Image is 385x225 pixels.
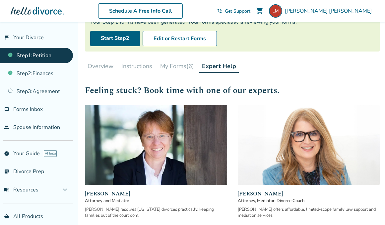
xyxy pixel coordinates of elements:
div: [PERSON_NAME] offers affordable, limited-scope family law support and mediation services. [238,206,380,218]
h2: Feeling stuck? Book time with one of our experts. [85,84,380,97]
span: Attorney, Mediator, Divorce Coach [238,198,380,204]
span: [PERSON_NAME] [85,190,227,198]
span: inbox [4,107,9,112]
button: Instructions [119,59,155,73]
span: expand_more [61,186,69,194]
span: phone_in_talk [217,8,222,14]
button: Overview [85,59,116,73]
span: explore [4,151,9,156]
button: Edit or Restart Forms [143,31,217,46]
button: Expert Help [199,59,239,73]
span: [PERSON_NAME] [PERSON_NAME] [285,7,374,15]
span: menu_book [4,187,9,192]
a: Schedule A Free Info Call [98,3,183,19]
span: AI beta [44,150,57,157]
a: phone_in_talkGet Support [217,8,250,14]
span: Attorney and Mediator [85,198,227,204]
iframe: Chat Widget [352,193,385,225]
span: [PERSON_NAME] [238,190,380,198]
span: flag_2 [4,35,9,40]
button: My Forms(6) [158,59,197,73]
img: Anne Mania [85,105,227,185]
div: [PERSON_NAME] resolves [US_STATE] divorces practically, keeping families out of the courtroom. [85,206,227,218]
span: people [4,125,9,130]
span: Forms Inbox [13,106,43,113]
img: lisamozden@gmail.com [269,4,282,18]
a: Start Step2 [90,31,140,46]
span: Get Support [225,8,250,14]
img: Lisa Zonder [238,105,380,185]
span: shopping_cart [256,7,264,15]
span: list_alt_check [4,169,9,174]
span: Resources [4,186,38,193]
span: shopping_basket [4,214,9,219]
